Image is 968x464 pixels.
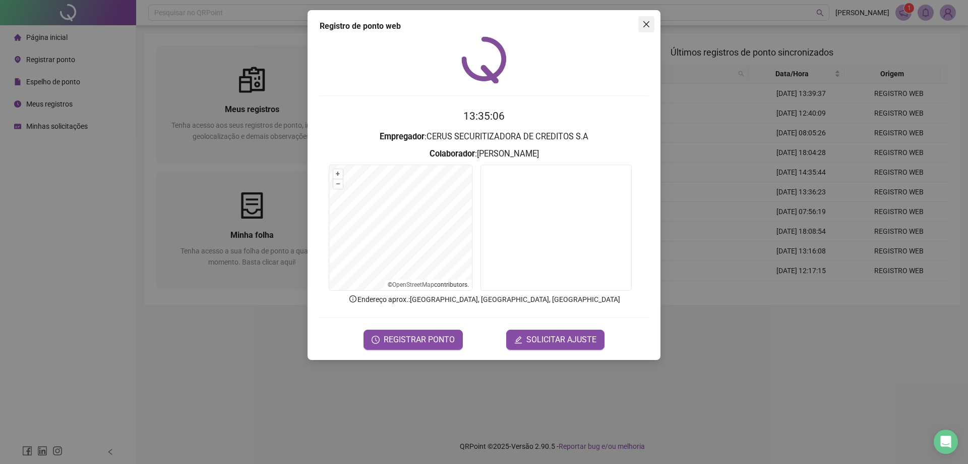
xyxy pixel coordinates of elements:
time: 13:35:06 [463,110,505,122]
li: © contributors. [388,281,469,288]
button: – [333,179,343,189]
p: Endereço aprox. : [GEOGRAPHIC_DATA], [GEOGRAPHIC_DATA], [GEOGRAPHIC_DATA] [320,294,648,305]
span: REGISTRAR PONTO [384,334,455,346]
button: Close [638,16,654,32]
button: + [333,169,343,179]
span: edit [514,336,522,344]
span: SOLICITAR AJUSTE [526,334,596,346]
h3: : [PERSON_NAME] [320,147,648,161]
span: clock-circle [372,336,380,344]
div: Registro de ponto web [320,20,648,32]
a: OpenStreetMap [392,281,434,288]
button: REGISTRAR PONTO [364,330,463,350]
img: QRPoint [461,36,507,83]
strong: Colaborador [430,149,475,159]
strong: Empregador [380,132,425,141]
span: info-circle [348,294,357,303]
span: close [642,20,650,28]
button: editSOLICITAR AJUSTE [506,330,604,350]
h3: : CERUS SECURITIZADORA DE CREDITOS S.A [320,130,648,143]
div: Open Intercom Messenger [934,430,958,454]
